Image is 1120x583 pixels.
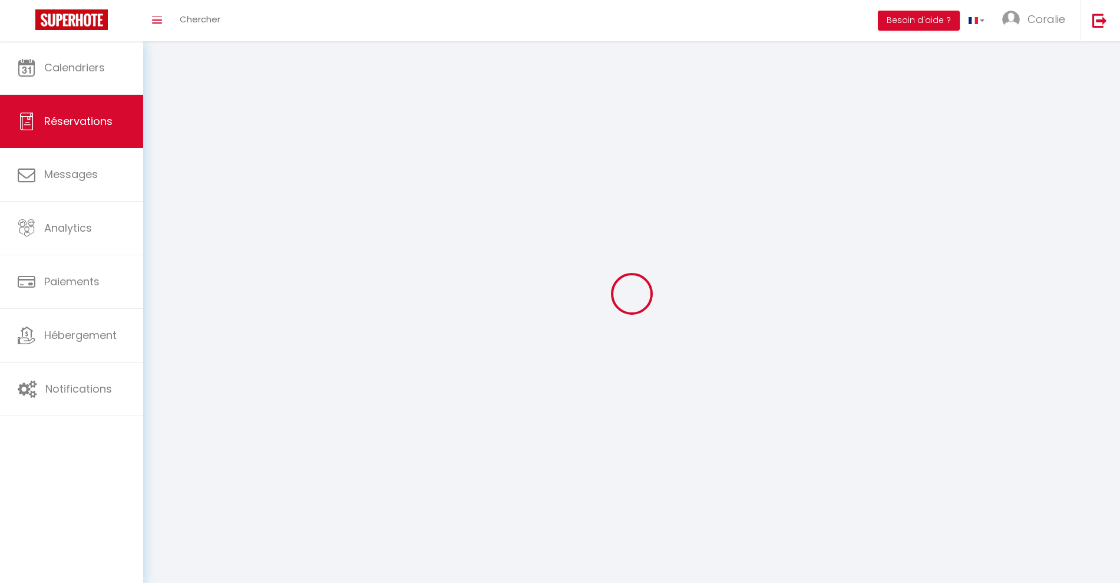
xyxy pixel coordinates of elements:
[44,60,105,75] span: Calendriers
[35,9,108,30] img: Super Booking
[44,328,117,342] span: Hébergement
[44,274,100,289] span: Paiements
[180,13,220,25] span: Chercher
[45,381,112,396] span: Notifications
[44,167,98,182] span: Messages
[1002,11,1020,28] img: ...
[44,114,113,129] span: Réservations
[44,220,92,235] span: Analytics
[878,11,960,31] button: Besoin d'aide ?
[1028,12,1065,27] span: Coralie
[1092,13,1107,28] img: logout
